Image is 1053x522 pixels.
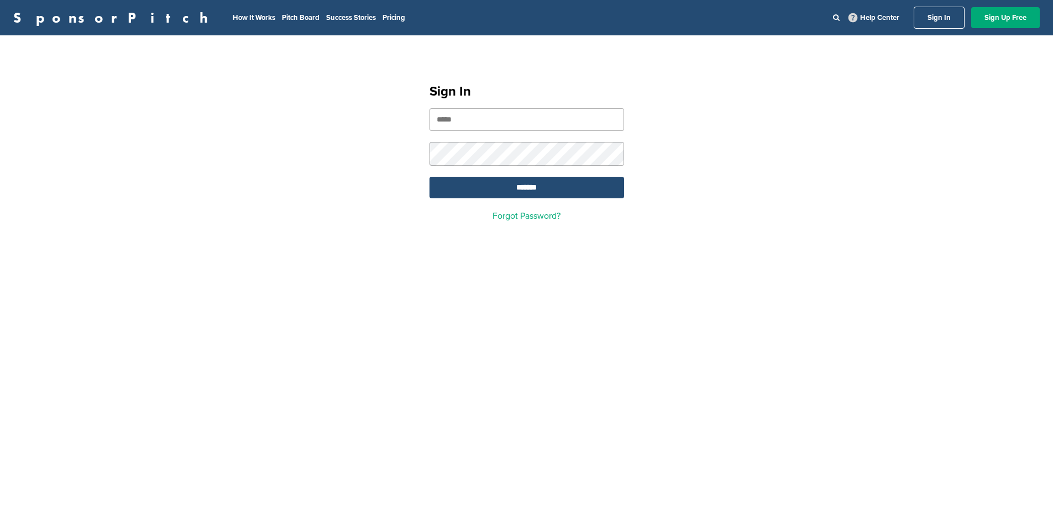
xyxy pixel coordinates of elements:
a: How It Works [233,13,275,22]
a: SponsorPitch [13,10,215,25]
a: Success Stories [326,13,376,22]
a: Sign Up Free [971,7,1040,28]
h1: Sign In [429,82,624,102]
a: Help Center [846,11,902,24]
a: Pricing [383,13,405,22]
a: Forgot Password? [493,210,560,222]
a: Sign In [914,7,965,29]
a: Pitch Board [282,13,319,22]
